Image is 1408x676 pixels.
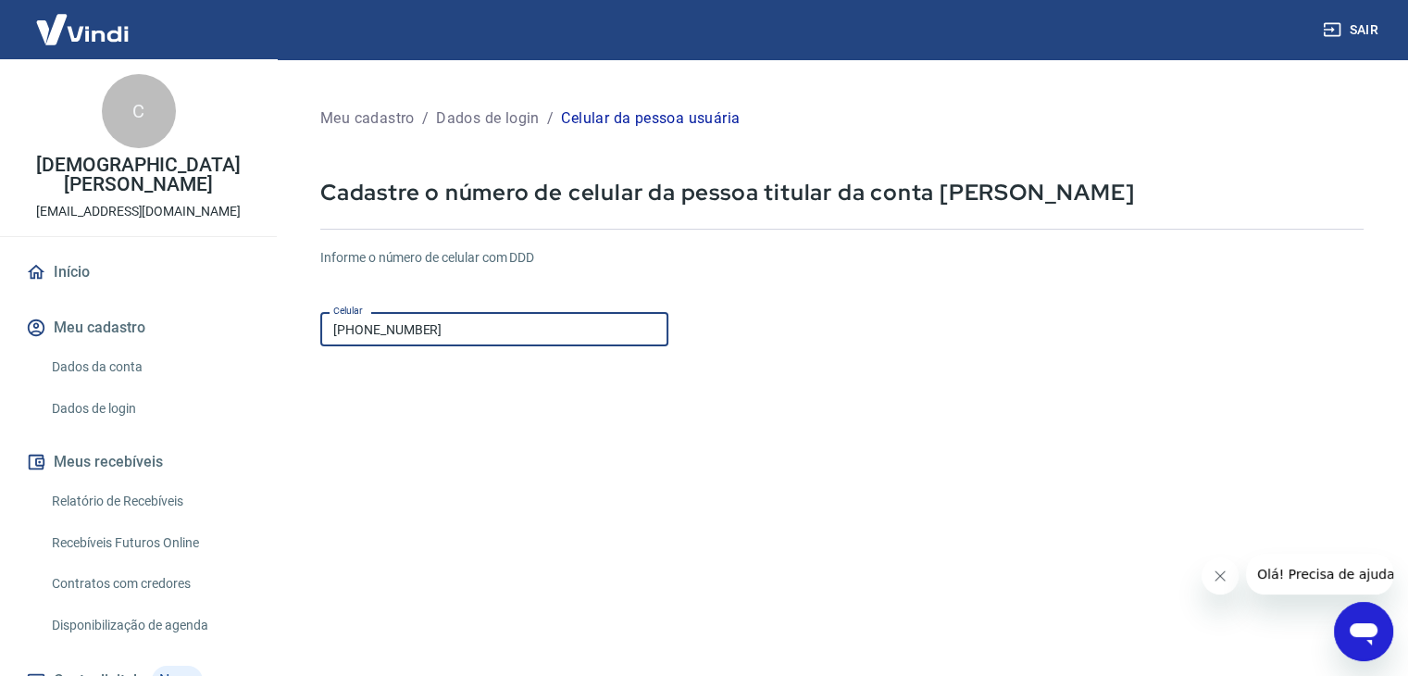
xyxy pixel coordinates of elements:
[22,442,255,482] button: Meus recebíveis
[1319,13,1386,47] button: Sair
[547,107,554,130] p: /
[44,524,255,562] a: Recebíveis Futuros Online
[102,74,176,148] div: C
[1202,557,1239,595] iframe: Fechar mensagem
[36,202,241,221] p: [EMAIL_ADDRESS][DOMAIN_NAME]
[44,390,255,428] a: Dados de login
[422,107,429,130] p: /
[11,13,156,28] span: Olá! Precisa de ajuda?
[22,307,255,348] button: Meu cadastro
[44,607,255,645] a: Disponibilização de agenda
[333,304,363,318] label: Celular
[320,107,415,130] p: Meu cadastro
[44,482,255,520] a: Relatório de Recebíveis
[1246,554,1393,595] iframe: Mensagem da empresa
[44,348,255,386] a: Dados da conta
[561,107,740,130] p: Celular da pessoa usuária
[320,248,1364,268] h6: Informe o número de celular com DDD
[22,252,255,293] a: Início
[320,178,1364,207] p: Cadastre o número de celular da pessoa titular da conta [PERSON_NAME]
[1334,602,1393,661] iframe: Botão para abrir a janela de mensagens
[22,1,143,57] img: Vindi
[15,156,262,194] p: [DEMOGRAPHIC_DATA][PERSON_NAME]
[44,565,255,603] a: Contratos com credores
[436,107,540,130] p: Dados de login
